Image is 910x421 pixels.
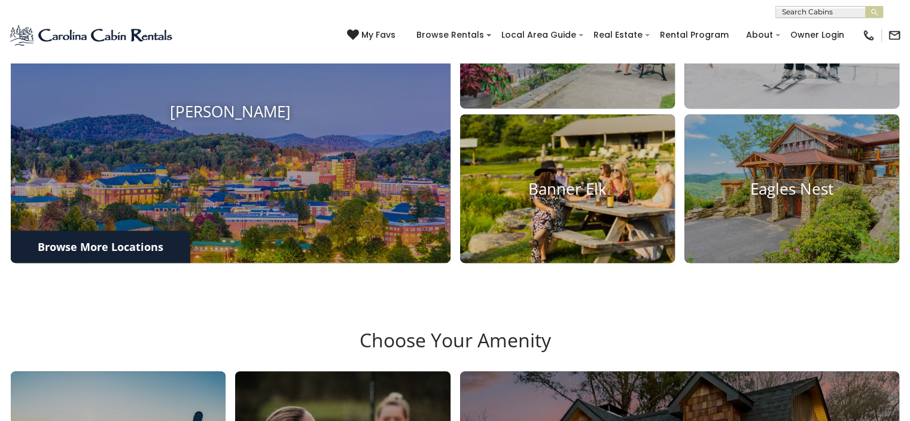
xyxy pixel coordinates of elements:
[9,329,901,371] h3: Choose Your Amenity
[460,114,675,263] a: Banner Elk
[11,102,451,120] h4: [PERSON_NAME]
[347,29,398,42] a: My Favs
[410,26,490,44] a: Browse Rentals
[9,23,175,47] img: Blue-2.png
[495,26,582,44] a: Local Area Guide
[11,231,190,263] a: Browse More Locations
[684,180,899,198] h4: Eagles Nest
[740,26,779,44] a: About
[460,180,675,198] h4: Banner Elk
[654,26,735,44] a: Rental Program
[888,29,901,42] img: mail-regular-black.png
[684,114,899,263] a: Eagles Nest
[862,29,875,42] img: phone-regular-black.png
[588,26,649,44] a: Real Estate
[361,29,395,41] span: My Favs
[784,26,850,44] a: Owner Login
